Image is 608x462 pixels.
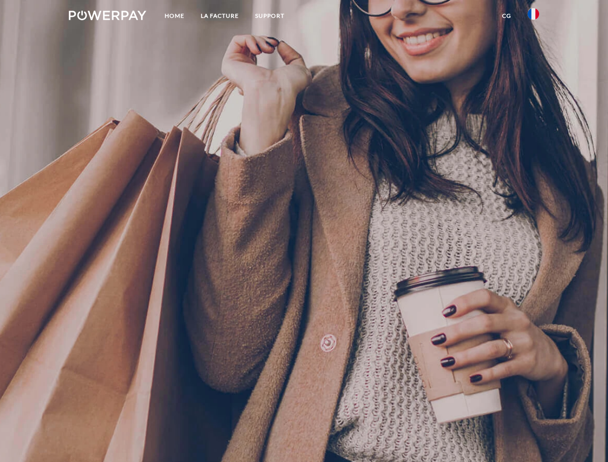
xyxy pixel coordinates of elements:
[156,7,193,25] a: Home
[247,7,293,25] a: Support
[69,11,146,20] img: logo-powerpay-white.svg
[494,7,519,25] a: CG
[528,8,539,20] img: fr
[193,7,247,25] a: LA FACTURE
